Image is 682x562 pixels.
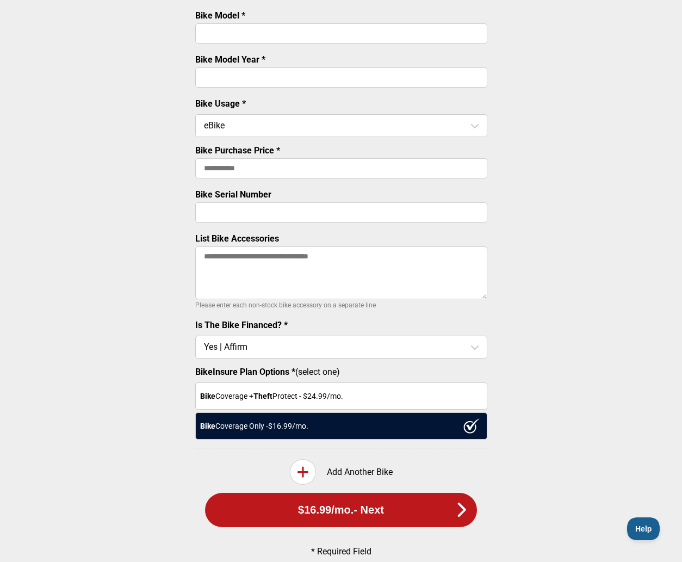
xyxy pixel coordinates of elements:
span: /mo. [331,504,354,516]
strong: BikeInsure Plan Options * [195,367,295,377]
button: $16.99/mo.- Next [205,493,477,527]
strong: Theft [253,392,272,400]
div: Coverage Only - $16.99 /mo. [195,412,487,440]
label: Bike Usage * [195,98,246,109]
div: Add Another Bike [195,459,487,485]
p: Please enter each non-stock bike accessory on a separate line [195,299,487,312]
label: Bike Purchase Price * [195,145,280,156]
label: Bike Model Year * [195,54,265,65]
img: ux1sgP1Haf775SAghJI38DyDlYP+32lKFAAAAAElFTkSuQmCC [463,418,480,434]
label: List Bike Accessories [195,233,279,244]
strong: Bike [200,392,215,400]
iframe: Toggle Customer Support [627,517,660,540]
label: (select one) [195,367,487,377]
strong: Bike [200,422,215,430]
p: * Required Field [213,546,469,557]
label: Bike Serial Number [195,189,271,200]
div: Coverage + Protect - $ 24.99 /mo. [195,382,487,410]
label: Bike Model * [195,10,245,21]
label: Is The Bike Financed? * [195,320,288,330]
